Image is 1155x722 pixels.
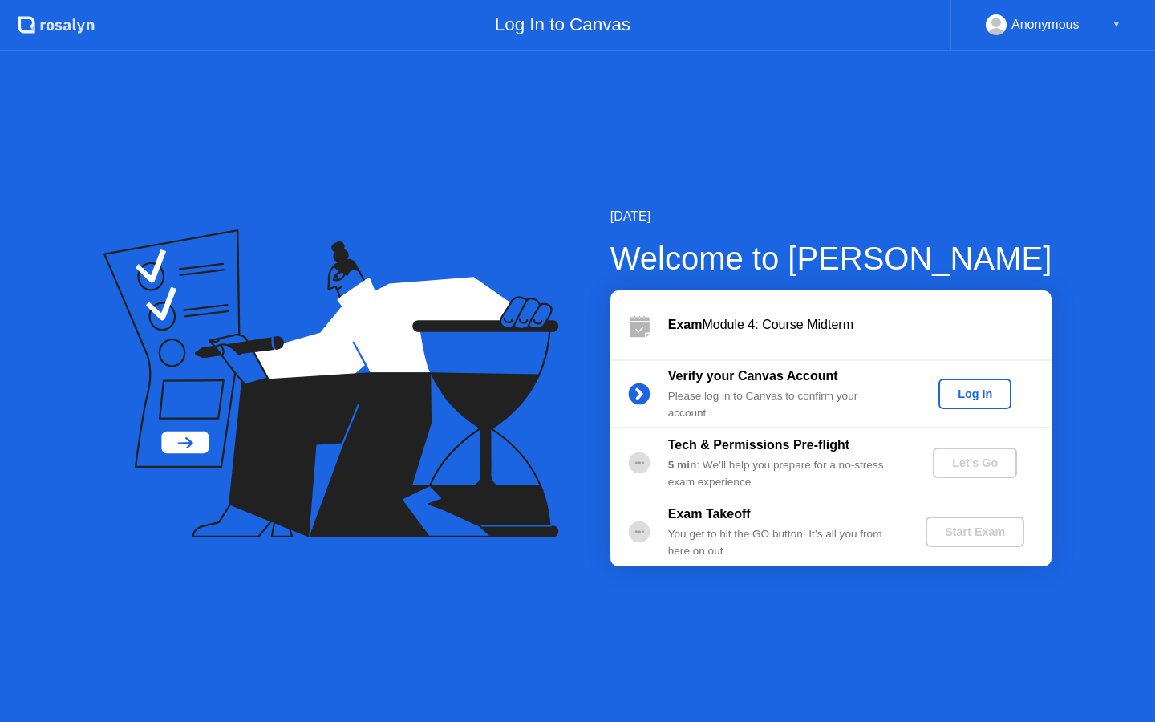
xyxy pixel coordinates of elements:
button: Start Exam [926,517,1024,547]
b: Verify your Canvas Account [668,369,838,383]
b: 5 min [668,459,697,471]
div: Let's Go [939,456,1011,469]
button: Let's Go [933,448,1017,478]
div: [DATE] [610,207,1052,226]
div: Please log in to Canvas to confirm your account [668,388,899,421]
b: Tech & Permissions Pre-flight [668,438,849,452]
div: : We’ll help you prepare for a no-stress exam experience [668,457,899,490]
div: Log In [945,387,1005,400]
div: You get to hit the GO button! It’s all you from here on out [668,526,899,559]
div: Welcome to [PERSON_NAME] [610,234,1052,282]
div: Anonymous [1011,14,1080,35]
b: Exam Takeoff [668,507,751,521]
div: Module 4: Course Midterm [668,315,1052,335]
b: Exam [668,318,703,331]
div: Start Exam [932,525,1018,538]
button: Log In [938,379,1011,409]
div: ▼ [1112,14,1121,35]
